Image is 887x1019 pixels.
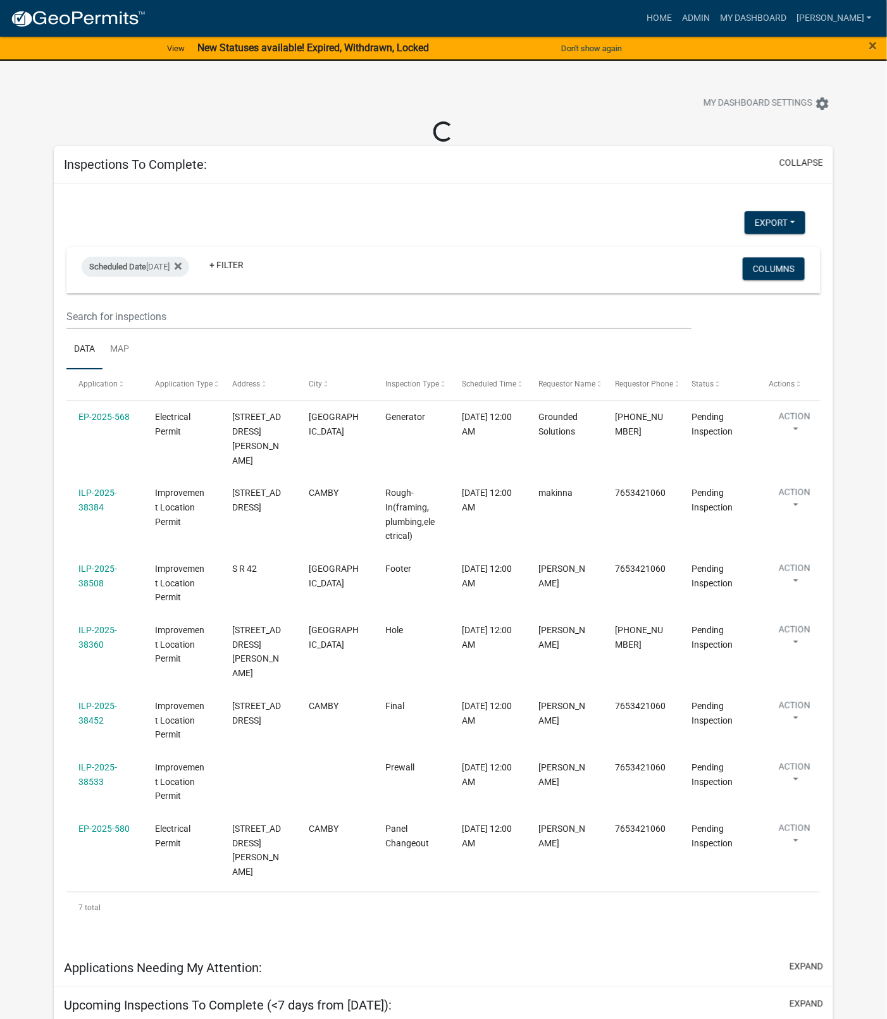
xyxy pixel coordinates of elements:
span: Panel Changeout [385,824,429,848]
span: 13833 N AMERICUS WAY [232,488,281,512]
input: Search for inspections [66,304,692,330]
span: Improvement Location Permit [155,564,204,603]
span: Address [232,380,260,388]
span: Pending Inspection [692,412,733,436]
span: 4404 WILLIAMS RD [232,412,281,465]
span: Pending Inspection [692,824,733,848]
span: 08/21/2025, 12:00 AM [462,488,512,512]
div: collapse [54,183,833,950]
span: CAMBY [309,701,338,711]
a: ILP-2025-38508 [78,564,117,588]
span: TIM GOSS [538,564,585,588]
span: Rough-In(framing, plumbing,electrical) [385,488,435,541]
span: Laura Root [538,824,585,848]
span: Pending Inspection [692,701,733,726]
span: Sheldon [538,762,585,787]
span: MOORESVILLE [309,625,359,650]
span: Status [692,380,714,388]
a: ILP-2025-38533 [78,762,117,787]
a: Admin [677,6,715,30]
span: 7653421060 [616,564,666,574]
span: Scheduled Time [462,380,516,388]
button: Action [769,699,821,731]
a: EP-2025-568 [78,412,130,422]
span: Electrical Permit [155,824,190,848]
a: + Filter [199,254,254,276]
span: Grounded Solutions [538,412,578,436]
span: 6194 N GRAY RD [232,625,281,678]
span: My Dashboard Settings [704,96,812,111]
datatable-header-cell: Requestor Name [526,369,603,400]
datatable-header-cell: Inspection Type [373,369,450,400]
span: Application [78,380,118,388]
span: 317-691-6251 [616,625,664,650]
span: S R 42 [232,564,257,574]
span: 08/21/2025, 12:00 AM [462,824,512,848]
span: Improvement Location Permit [155,625,204,664]
a: ILP-2025-38360 [78,625,117,650]
button: Action [769,410,821,442]
span: 7653421060 [616,701,666,711]
span: makinna [538,488,573,498]
span: CAMBY [309,824,338,834]
a: My Dashboard [715,6,791,30]
datatable-header-cell: Scheduled Time [450,369,526,400]
div: [DATE] [82,257,189,277]
span: MARTINSVILLE [309,412,359,436]
span: 6090 E ARRIVAL PKWY [232,701,281,726]
button: Action [769,623,821,655]
a: Home [642,6,677,30]
a: Data [66,330,102,370]
button: Don't show again [556,38,627,59]
span: Footer [385,564,411,574]
a: ILP-2025-38452 [78,701,117,726]
span: Generator [385,412,425,422]
datatable-header-cell: Requestor Phone [603,369,679,400]
a: EP-2025-580 [78,824,130,834]
span: Electrical Permit [155,412,190,436]
datatable-header-cell: Status [680,369,757,400]
button: Columns [743,257,805,280]
span: Requestor Phone [616,380,674,388]
span: 7653421060 [616,488,666,498]
span: 08/21/2025, 12:00 AM [462,701,512,726]
i: settings [815,96,830,111]
h5: Applications Needing My Attention: [64,961,262,976]
span: Final [385,701,404,711]
span: Pending Inspection [692,625,733,650]
button: expand [790,997,823,1011]
span: Rodney Gregory [538,625,585,650]
button: Export [745,211,805,234]
datatable-header-cell: Address [220,369,296,400]
span: CAMBY [309,488,338,498]
button: collapse [779,156,823,170]
datatable-header-cell: Application [66,369,143,400]
button: Close [869,38,878,53]
span: 08/21/2025, 12:00 AM [462,564,512,588]
div: 7 total [66,892,821,924]
h5: Inspections To Complete: [64,157,207,172]
span: Pending Inspection [692,762,733,787]
span: Pending Inspection [692,488,733,512]
button: Action [769,486,821,517]
button: My Dashboard Settingssettings [693,91,840,116]
span: Improvement Location Permit [155,762,204,801]
span: JAMES WYATT [538,701,585,726]
span: MARTINSVILLE [309,564,359,588]
span: 08/21/2025, 12:00 AM [462,625,512,650]
button: Action [769,562,821,593]
span: 7653421060 [616,762,666,772]
span: Hole [385,625,403,635]
datatable-header-cell: City [297,369,373,400]
span: Inspection Type [385,380,439,388]
span: 317-834-1922 [616,412,664,436]
a: View [162,38,190,59]
button: Action [769,760,821,792]
span: Improvement Location Permit [155,488,204,527]
strong: New Statuses available! Expired, Withdrawn, Locked [197,42,429,54]
span: Prewall [385,762,414,772]
span: Actions [769,380,795,388]
span: Pending Inspection [692,564,733,588]
span: 4926 E ALLISON RD [232,824,281,877]
datatable-header-cell: Application Type [143,369,220,400]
